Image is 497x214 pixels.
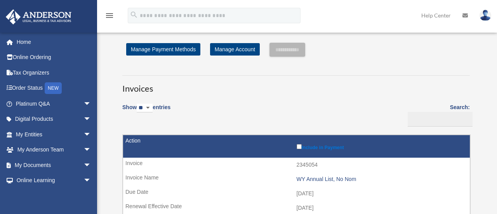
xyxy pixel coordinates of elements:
[122,75,470,95] h3: Invoices
[405,103,470,127] label: Search:
[83,173,99,189] span: arrow_drop_down
[5,157,103,173] a: My Documentsarrow_drop_down
[137,104,153,113] select: Showentries
[126,43,200,56] a: Manage Payment Methods
[5,80,103,96] a: Order StatusNEW
[105,11,114,20] i: menu
[122,103,170,120] label: Show entries
[5,96,103,111] a: Platinum Q&Aarrow_drop_down
[123,186,470,201] td: [DATE]
[5,50,103,65] a: Online Ordering
[5,34,103,50] a: Home
[297,176,466,183] div: WY Annual List, No Nom
[83,96,99,112] span: arrow_drop_down
[123,158,470,172] td: 2345054
[5,65,103,80] a: Tax Organizers
[130,10,138,19] i: search
[83,127,99,143] span: arrow_drop_down
[297,144,302,149] input: Include in Payment
[210,43,260,56] a: Manage Account
[83,142,99,158] span: arrow_drop_down
[45,82,62,94] div: NEW
[83,157,99,173] span: arrow_drop_down
[5,111,103,127] a: Digital Productsarrow_drop_down
[5,173,103,188] a: Online Learningarrow_drop_down
[5,142,103,158] a: My Anderson Teamarrow_drop_down
[297,143,466,150] label: Include in Payment
[5,127,103,142] a: My Entitiesarrow_drop_down
[480,10,491,21] img: User Pic
[105,14,114,20] a: menu
[3,9,74,24] img: Anderson Advisors Platinum Portal
[83,111,99,127] span: arrow_drop_down
[408,112,473,127] input: Search:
